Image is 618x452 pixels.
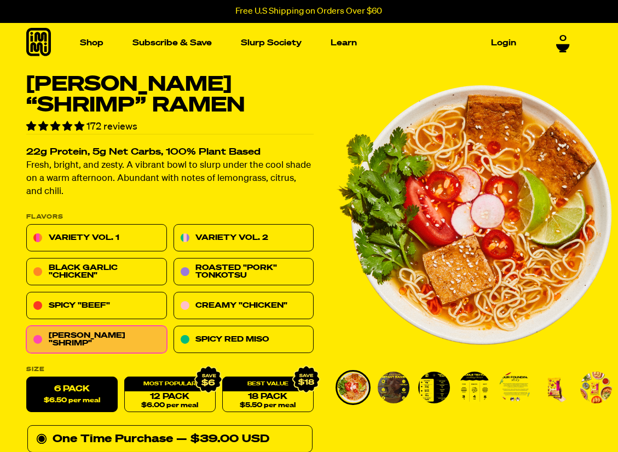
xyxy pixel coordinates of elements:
[76,34,108,51] a: Shop
[580,372,612,403] img: Tom Yum “Shrimp” Ramen
[376,370,411,405] li: Go to slide 2
[174,225,314,252] a: Variety Vol. 2
[498,370,533,405] li: Go to slide 5
[26,292,167,320] a: Spicy "Beef"
[174,292,314,320] a: Creamy "Chicken"
[141,402,198,409] span: $6.00 per meal
[124,377,216,413] a: 12 Pack$6.00 per meal
[36,431,304,448] div: One Time Purchase
[378,372,409,403] img: Tom Yum “Shrimp” Ramen
[556,34,570,52] a: 0
[176,431,269,448] div: — $39.00 USD
[26,214,314,220] p: Flavors
[457,370,492,405] li: Go to slide 4
[174,326,314,354] a: Spicy Red Miso
[240,402,296,409] span: $5.50 per meal
[26,225,167,252] a: Variety Vol. 1
[236,34,306,51] a: Slurp Society
[174,259,314,286] a: Roasted "Pork" Tonkotsu
[128,34,216,51] a: Subscribe & Save
[26,122,86,132] span: 4.84 stars
[44,397,100,404] span: $6.50 per meal
[26,326,167,354] a: [PERSON_NAME] "Shrimp"
[76,23,521,63] nav: Main navigation
[540,372,571,403] img: Tom Yum “Shrimp” Ramen
[26,377,118,413] label: 6 Pack
[559,34,567,44] span: 0
[337,372,369,403] img: Tom Yum “Shrimp” Ramen
[26,160,314,199] p: Fresh, bright, and zesty. A vibrant bowl to slurp under the cool shade on a warm afternoon. Abund...
[499,372,531,403] img: Tom Yum “Shrimp” Ramen
[487,34,521,51] a: Login
[86,122,137,132] span: 172 reviews
[236,7,383,16] p: Free U.S Shipping on Orders Over $60
[26,148,314,157] h2: 22g Protein, 5g Net Carbs, 100% Plant Based
[326,34,361,51] a: Learn
[579,370,614,405] li: Go to slide 7
[222,377,314,413] a: 18 Pack$5.50 per meal
[538,370,573,405] li: Go to slide 6
[336,370,371,405] li: Go to slide 1
[26,259,167,286] a: Black Garlic "Chicken"
[417,370,452,405] li: Go to slide 3
[26,367,314,373] label: Size
[26,74,314,116] h1: [PERSON_NAME] “Shrimp” Ramen
[418,372,450,403] img: Tom Yum “Shrimp” Ramen
[459,372,490,403] img: Tom Yum “Shrimp” Ramen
